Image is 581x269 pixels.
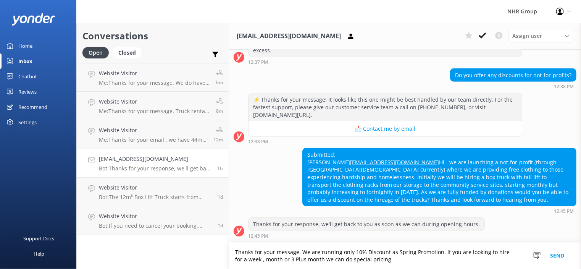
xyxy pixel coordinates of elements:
a: Website VisitorBot:The 12m³ Box Lift Truck starts from $215/day including GST. It is available in... [77,178,229,206]
div: Assign User [508,30,573,42]
h4: Website Visitor [99,212,212,220]
div: Help [34,246,44,261]
div: Submitted: [PERSON_NAME] Hi - we are launching a not-for-profit (through [GEOGRAPHIC_DATA][DEMOGR... [303,148,576,206]
div: Closed [113,47,142,58]
div: Oct 12 2025 12:38pm (UTC +13:00) Pacific/Auckland [248,139,522,144]
h4: Website Visitor [99,126,208,134]
a: Website VisitorMe:Thanks for your email , we have 44m3 curtain sider truck and the deck length of... [77,120,229,149]
strong: 12:37 PM [248,60,268,65]
a: Closed [113,48,145,57]
p: Me: Thanks for your email , we have 44m3 curtain sider truck and the deck length of the truck is ... [99,136,208,143]
span: Oct 10 2025 06:37pm (UTC +13:00) Pacific/Auckland [218,222,223,229]
a: Website VisitorMe:Thanks for your message. We do have chiller truck available , May we ask you wh... [77,63,229,92]
div: Oct 12 2025 12:37pm (UTC +13:00) Pacific/Auckland [248,59,522,65]
span: Oct 12 2025 02:20pm (UTC +13:00) Pacific/Auckland [216,108,223,114]
div: Chatbot [18,69,37,84]
a: Website VisitorMe:Thanks for your message, Truck rental cost is entirely depends upon , Distance ... [77,92,229,120]
strong: 12:45 PM [554,209,574,214]
span: Oct 12 2025 02:22pm (UTC +13:00) Pacific/Auckland [216,79,223,86]
span: Oct 12 2025 02:16pm (UTC +13:00) Pacific/Auckland [213,136,223,143]
p: Me: Thanks for your message, Truck rental cost is entirely depends upon , Distance , trip , truck... [99,108,210,115]
textarea: Thanks for your message. We are running only 10% Discount as Spring Promotion. If you are looking... [229,243,581,269]
div: Home [18,38,32,53]
strong: 12:38 PM [554,84,574,89]
div: Support Docs [24,231,55,246]
button: Send [543,243,571,269]
span: Oct 12 2025 12:45pm (UTC +13:00) Pacific/Auckland [217,165,223,172]
div: Oct 12 2025 12:45pm (UTC +13:00) Pacific/Auckland [248,233,485,238]
a: Website VisitorBot:If you need to cancel your booking, please contact the NHR Group team at 0800 ... [77,206,229,235]
span: Oct 10 2025 10:17pm (UTC +13:00) Pacific/Auckland [218,194,223,200]
h3: [EMAIL_ADDRESS][DOMAIN_NAME] [237,31,341,41]
div: ⚡ Thanks for your message! It looks like this one might be best handled by our team directly. For... [249,93,522,121]
p: Bot: The 12m³ Box Lift Truck starts from $215/day including GST. It is available in [GEOGRAPHIC_D... [99,194,212,201]
div: Recommend [18,99,47,115]
p: Bot: Thanks for your response, we'll get back to you as soon as we can during opening hours. [99,165,211,172]
div: Inbox [18,53,32,69]
div: Thanks for your response, we'll get back to you as soon as we can during opening hours. [249,218,484,231]
div: Open [82,47,109,58]
div: Oct 12 2025 12:38pm (UTC +13:00) Pacific/Auckland [450,84,576,89]
h4: [EMAIL_ADDRESS][DOMAIN_NAME] [99,155,211,163]
span: Assign user [512,32,542,40]
div: Reviews [18,84,37,99]
a: [EMAIL_ADDRESS][DOMAIN_NAME]Bot:Thanks for your response, we'll get back to you as soon as we can... [77,149,229,178]
h4: Website Visitor [99,69,210,78]
p: Me: Thanks for your message. We do have chiller truck available , May we ask you what size chille... [99,79,210,86]
a: Open [82,48,113,57]
a: [EMAIL_ADDRESS][DOMAIN_NAME] [350,159,439,166]
h4: Website Visitor [99,97,210,106]
h2: Conversations [82,29,223,43]
h4: Website Visitor [99,183,212,192]
p: Bot: If you need to cancel your booking, please contact the NHR Group team at 0800 110 110, or se... [99,222,212,229]
div: Do you offer any discounts for not-for-profits? [450,69,576,82]
button: 📩 Contact me by email [249,121,522,136]
strong: 12:38 PM [248,139,268,144]
div: Oct 12 2025 12:45pm (UTC +13:00) Pacific/Auckland [302,208,576,214]
div: Settings [18,115,37,130]
img: yonder-white-logo.png [11,13,55,26]
strong: 12:45 PM [248,234,268,238]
